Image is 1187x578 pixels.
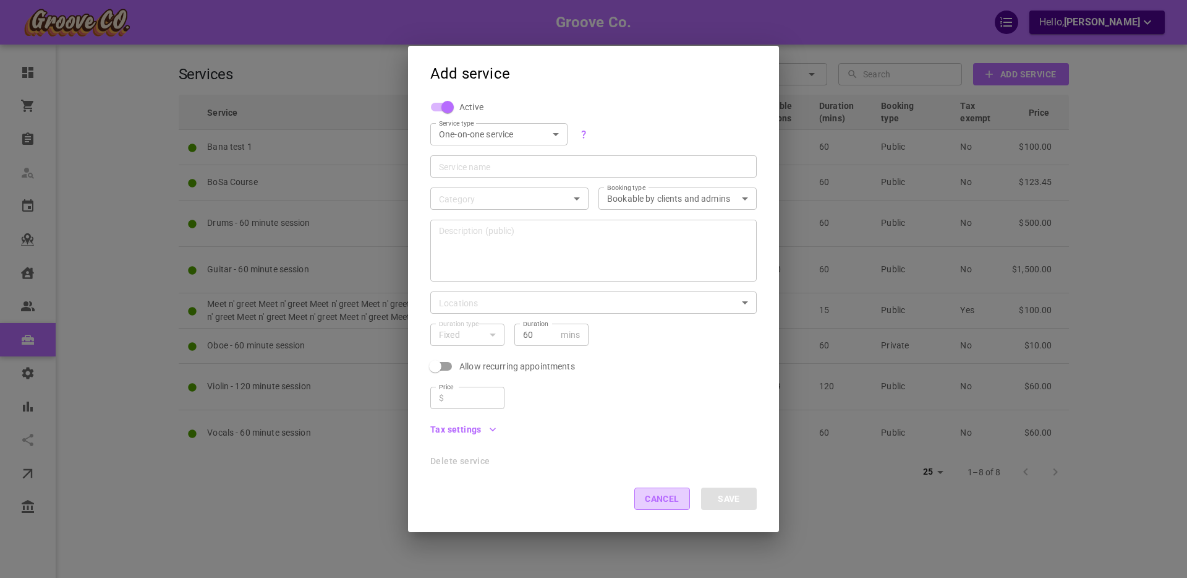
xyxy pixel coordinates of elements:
svg: One-to-one services have no set dates and are great for simple home repairs, installations, auto-... [579,129,589,139]
button: Tax settings [430,425,496,434]
h2: Add service [408,46,779,90]
div: One-on-one service [439,128,559,140]
div: Fixed [439,329,496,341]
label: Duration [523,319,548,329]
button: Cancel [634,488,690,510]
label: Price [439,382,454,392]
label: Service type [439,119,474,128]
label: Duration type [439,319,479,329]
span: Allow recurring appointments [459,360,575,373]
span: Active [459,101,483,113]
label: Booking type [607,183,645,192]
div: Bookable by clients and admins [607,192,748,205]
